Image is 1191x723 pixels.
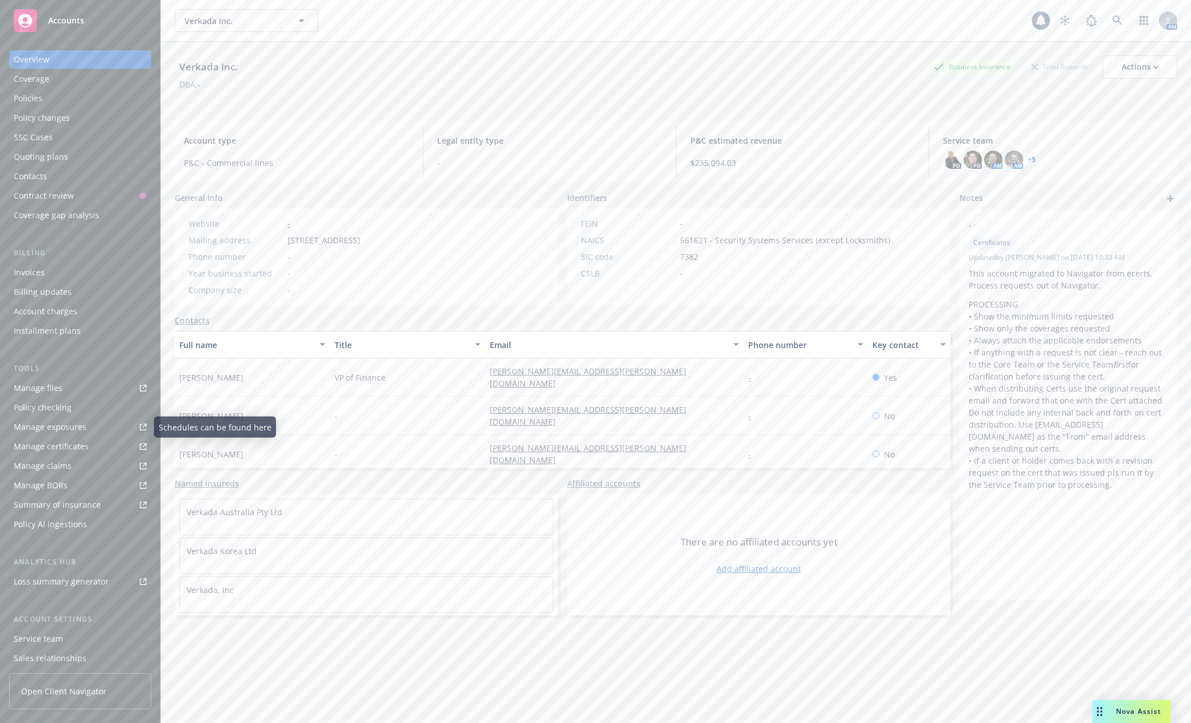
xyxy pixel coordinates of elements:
[9,379,151,397] a: Manage files
[14,322,81,340] div: Installment plans
[748,449,760,460] a: -
[175,9,318,32] button: Verkada Inc.
[1025,60,1094,74] div: Total Rewards
[9,614,151,625] div: Account settings
[884,448,895,460] span: No
[14,572,109,591] div: Loss summary generator
[48,16,84,25] span: Accounts
[288,234,360,246] span: [STREET_ADDRESS]
[984,151,1003,169] img: photo
[680,218,683,230] span: -
[188,251,283,263] div: Phone number
[175,314,210,326] a: Contacts
[9,457,151,475] a: Manage claims
[567,477,640,489] a: Affiliated accounts
[9,418,151,436] a: Manage exposures
[943,135,1168,147] span: Service team
[1106,9,1129,32] a: Search
[335,410,337,422] span: -
[964,151,982,169] img: photo
[960,210,1177,500] div: -CertificatesUpdatedby [PERSON_NAME] on [DATE] 10:33 AMThis account migrated to Navigator from ec...
[14,437,89,456] div: Manage certificates
[21,685,107,697] span: Open Client Navigator
[9,263,151,282] a: Invoices
[748,372,760,383] a: -
[868,331,950,358] button: Key contact
[9,187,151,205] a: Contract review
[681,535,838,549] span: There are no affiliated accounts yet
[744,331,868,358] button: Phone number
[14,418,87,436] div: Manage exposures
[1080,9,1103,32] a: Report a Bug
[14,109,70,127] div: Policy changes
[179,78,201,90] div: DBA: -
[1116,706,1161,716] span: Nova Assist
[188,267,283,279] div: Year business started
[188,234,283,246] div: Mailing address
[288,284,290,296] span: -
[928,60,1016,74] div: Business Insurance
[960,192,983,206] span: Notes
[1092,700,1170,723] button: Nova Assist
[9,496,151,514] a: Summary of insurance
[717,563,801,575] a: Add affiliated account
[288,218,290,229] a: -
[943,151,961,169] img: photo
[1092,700,1107,723] div: Drag to move
[437,135,662,147] span: Legal entity type
[9,437,151,456] a: Manage certificates
[884,410,895,422] span: No
[9,247,151,259] div: Billing
[335,339,468,351] div: Title
[1054,9,1076,32] a: Stop snowing
[485,331,744,358] button: Email
[14,496,101,514] div: Summary of insurance
[288,267,290,279] span: -
[187,584,234,595] a: Verkada, Inc
[680,267,683,279] span: -
[680,234,890,246] span: 561621 - Security Systems Services (except Locksmiths)
[330,331,485,358] button: Title
[175,192,223,204] span: General info
[680,251,698,263] span: 7382
[14,89,42,108] div: Policies
[335,372,386,384] span: VP of Finance
[9,398,151,417] a: Policy checking
[9,70,151,88] a: Coverage
[581,234,675,246] div: NAICS
[9,572,151,591] a: Loss summary generator
[175,331,330,358] button: Full name
[14,70,49,88] div: Coverage
[187,507,282,517] a: Verkada Australia Pty Ltd
[9,89,151,108] a: Policies
[14,630,63,648] div: Service team
[184,157,409,169] span: P&C - Commercial lines
[288,251,290,263] span: -
[184,15,284,27] span: Verkada Inc.
[14,128,53,147] div: SSC Cases
[335,448,337,460] span: -
[179,372,243,384] span: [PERSON_NAME]
[567,192,607,204] span: Identifiers
[14,302,77,321] div: Account charges
[187,546,257,556] a: Verkada Korea Ltd
[9,476,151,495] a: Manage BORs
[188,284,283,296] div: Company size
[14,50,49,69] div: Overview
[9,167,151,185] a: Contacts
[14,649,87,667] div: Sales relationships
[973,238,1010,248] span: Certificates
[1028,156,1036,163] a: +5
[9,630,151,648] a: Service team
[969,219,1138,231] span: -
[748,339,851,351] div: Phone number
[9,363,151,374] div: Tools
[581,251,675,263] div: SIC code
[1164,192,1177,206] a: add
[581,267,675,279] div: CSLB
[748,410,760,421] a: -
[179,339,313,351] div: Full name
[884,372,897,384] span: Yes
[490,339,726,351] div: Email
[9,283,151,301] a: Billing updates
